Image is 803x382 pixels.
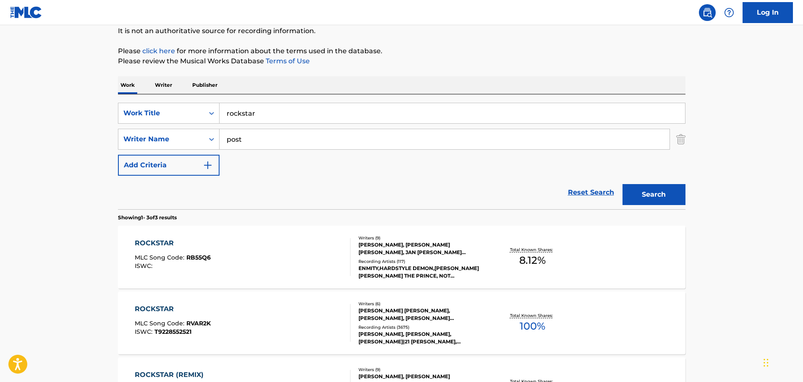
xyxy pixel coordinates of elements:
[118,155,220,176] button: Add Criteria
[123,134,199,144] div: Writer Name
[118,214,177,221] p: Showing 1 - 3 of 3 results
[154,328,191,335] span: T9228552521
[510,247,555,253] p: Total Known Shares:
[623,184,685,205] button: Search
[702,8,712,18] img: search
[358,330,485,346] div: [PERSON_NAME], [PERSON_NAME], [PERSON_NAME]|21 [PERSON_NAME], [PERSON_NAME], [PERSON_NAME]
[118,56,685,66] p: Please review the Musical Works Database
[358,301,485,307] div: Writers ( 6 )
[358,324,485,330] div: Recording Artists ( 3675 )
[564,183,618,202] a: Reset Search
[724,8,734,18] img: help
[520,319,545,334] span: 100 %
[135,328,154,335] span: ISWC :
[118,226,685,288] a: ROCKSTARMLC Song Code:RB55Q6ISWC:Writers (9)[PERSON_NAME], [PERSON_NAME] [PERSON_NAME], JAN [PERS...
[358,366,485,373] div: Writers ( 9 )
[358,235,485,241] div: Writers ( 9 )
[743,2,793,23] a: Log In
[142,47,175,55] a: click here
[676,129,685,150] img: Delete Criterion
[118,291,685,354] a: ROCKSTARMLC Song Code:RVAR2KISWC:T9228552521Writers (6)[PERSON_NAME] [PERSON_NAME], [PERSON_NAME]...
[118,103,685,209] form: Search Form
[118,46,685,56] p: Please for more information about the terms used in the database.
[699,4,716,21] a: Public Search
[764,350,769,375] div: Drag
[10,6,42,18] img: MLC Logo
[135,370,213,380] div: ROCKSTAR (REMIX)
[358,307,485,322] div: [PERSON_NAME] [PERSON_NAME], [PERSON_NAME], [PERSON_NAME] [PERSON_NAME], [PERSON_NAME] [PERSON_NA...
[118,76,137,94] p: Work
[358,265,485,280] div: ENMITY,HARDSTYLE DEMON,[PERSON_NAME] [PERSON_NAME] THE PRINCE, NOT [PERSON_NAME] & [PERSON_NAME],...
[123,108,199,118] div: Work Title
[135,262,154,270] span: ISWC :
[135,320,186,327] span: MLC Song Code :
[135,304,211,314] div: ROCKSTAR
[118,26,685,36] p: It is not an authoritative source for recording information.
[203,160,213,170] img: 9d2ae6d4665cec9f34b9.svg
[186,254,211,261] span: RB55Q6
[186,320,211,327] span: RVAR2K
[721,4,738,21] div: Help
[264,57,310,65] a: Terms of Use
[358,241,485,256] div: [PERSON_NAME], [PERSON_NAME] [PERSON_NAME], JAN [PERSON_NAME] [PERSON_NAME] [PERSON_NAME] [PERSON...
[358,258,485,265] div: Recording Artists ( 117 )
[152,76,175,94] p: Writer
[510,312,555,319] p: Total Known Shares:
[135,238,211,248] div: ROCKSTAR
[761,342,803,382] iframe: Chat Widget
[190,76,220,94] p: Publisher
[519,253,546,268] span: 8.12 %
[135,254,186,261] span: MLC Song Code :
